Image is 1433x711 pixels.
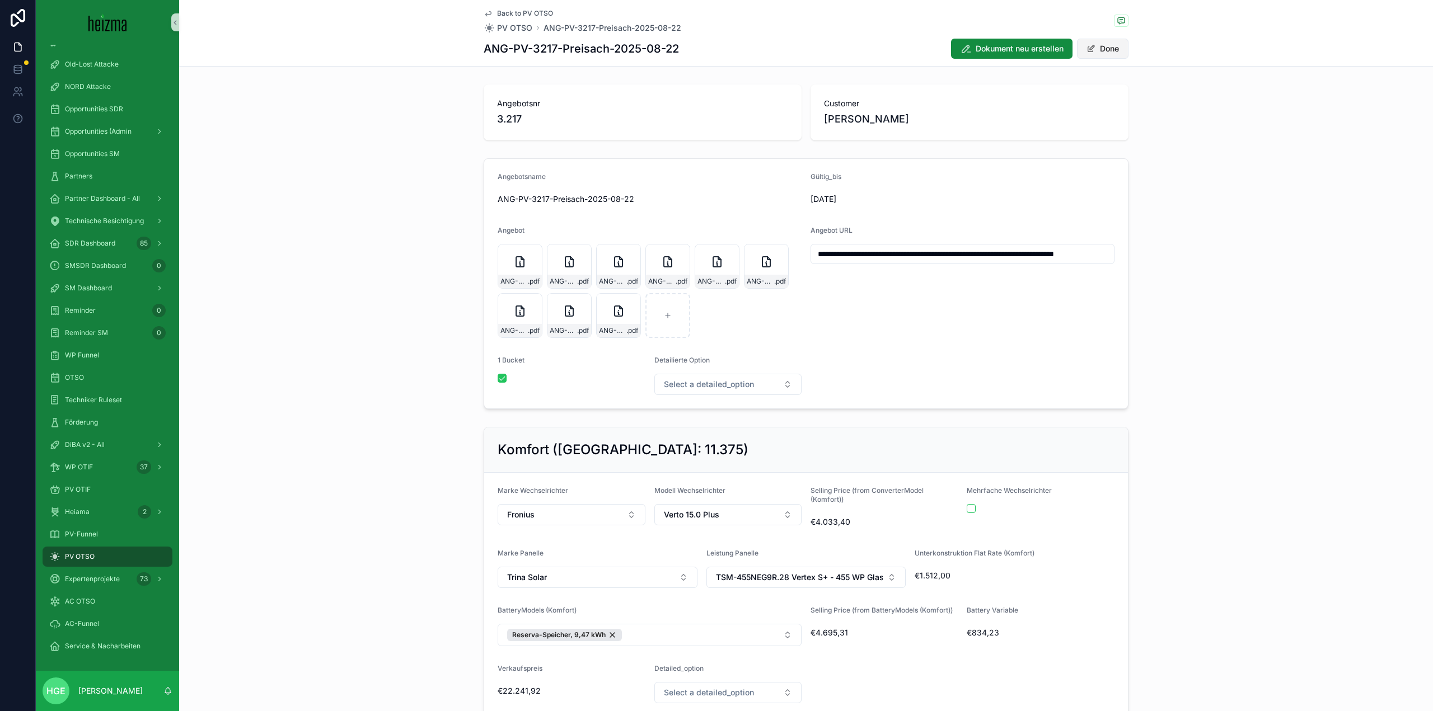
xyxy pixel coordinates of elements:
[137,237,151,250] div: 85
[528,326,540,335] span: .pdf
[152,259,166,272] div: 0
[497,111,788,127] span: 3.217
[706,549,758,557] span: Leistung Panelle
[654,486,725,495] span: Modell Wechselrichter
[550,277,577,286] span: ANG-PV-3217-Preisach-2025-08-22
[915,570,1114,581] span: €1.512,00
[1077,39,1128,59] button: Done
[65,530,98,539] span: PV-Funnel
[65,619,99,628] span: AC-Funnel
[43,502,172,522] a: Heiama2
[65,284,112,293] span: SM Dashboard
[65,82,111,91] span: NORD Attacke
[811,486,924,503] span: Selling Price (from ConverterModel (Komfort))
[915,549,1034,557] span: Unterkonstruktion Flat Rate (Komfort)
[599,326,626,335] span: ANG-PV-3217-Preisach-2025-08-22
[577,277,589,286] span: .pdf
[65,216,144,225] span: Technische Besichtigung
[43,435,172,455] a: DiBA v2 - All
[65,239,115,248] span: SDR Dashboard
[654,504,802,525] button: Select Button
[824,98,1115,109] span: Customer
[498,549,544,557] span: Marke Panelle
[43,345,172,365] a: WP Funnel
[811,226,853,234] span: Angebot URL
[65,507,90,516] span: Heiama
[137,460,151,474] div: 37
[152,304,166,317] div: 0
[498,356,525,364] span: 1 Bucket
[654,356,710,364] span: Detailierte Option
[497,9,553,18] span: Back to PV OTSO
[43,54,172,74] a: Old-Lost Attacke
[577,326,589,335] span: .pdf
[497,22,532,34] span: PV OTSO
[484,9,553,18] a: Back to PV OTSO
[65,261,126,270] span: SMSDR Dashboard
[498,664,542,672] span: Verkaufspreis
[498,486,568,495] span: Marke Wechselrichter
[65,575,120,583] span: Expertenprojekte
[43,547,172,567] a: PV OTSO
[498,172,546,181] span: Angebotsname
[43,77,172,97] a: NORD Attacke
[774,277,786,286] span: .pdf
[36,45,179,671] div: scrollable content
[65,642,141,651] span: Service & Nacharbeiten
[43,614,172,634] a: AC-Funnel
[65,306,96,315] span: Reminder
[43,368,172,388] a: OTSO
[544,22,681,34] a: ANG-PV-3217-Preisach-2025-08-22
[78,685,143,696] p: [PERSON_NAME]
[498,226,525,234] span: Angebot
[498,624,802,646] button: Select Button
[138,505,151,519] div: 2
[500,277,528,286] span: ANG-PV-3217-Preisach-2025-08-22
[811,194,958,205] span: [DATE]
[43,569,172,589] a: Expertenprojekte73
[697,277,725,286] span: ANG-PV-3217-Preisach-2025-08-22-(1)
[43,300,172,321] a: Reminder0
[951,39,1073,59] button: Dokument neu erstellen
[65,552,95,561] span: PV OTSO
[498,567,697,588] button: Select Button
[747,277,774,286] span: ANG-PV-3217-Preisach-2025-08-22
[507,629,622,641] button: Unselect 51
[43,189,172,209] a: Partner Dashboard - All
[65,60,119,69] span: Old-Lost Attacke
[43,144,172,164] a: Opportunities SM
[498,194,802,205] span: ANG-PV-3217-Preisach-2025-08-22
[725,277,737,286] span: .pdf
[43,636,172,656] a: Service & Nacharbeiten
[626,326,638,335] span: .pdf
[500,326,528,335] span: ANG-PV-3217-Preisach-2025-08-22
[43,591,172,611] a: AC OTSO
[676,277,687,286] span: .pdf
[65,351,99,360] span: WP Funnel
[43,99,172,119] a: Opportunities SDR
[512,630,606,639] span: Reserva-Speicher, 9,47 kWh
[626,277,638,286] span: .pdf
[43,457,172,477] a: WP OTIF37
[43,211,172,231] a: Technische Besichtigung
[664,509,719,520] span: Verto 15.0 Plus
[65,105,123,114] span: Opportunities SDR
[65,485,91,494] span: PV OTIF
[654,682,802,703] button: Select Button
[65,395,122,404] span: Techniker Ruleset
[967,606,1018,614] span: Battery Variable
[716,572,883,583] span: TSM-455NEG9R.28 Vertex S+ - 455 WP Glas-Glas
[507,572,547,583] span: Trina Solar
[65,373,84,382] span: OTSO
[599,277,626,286] span: ANG-PV-3217-Preisach-2025-08-22
[654,374,802,395] button: Select Button
[152,326,166,340] div: 0
[43,278,172,298] a: SM Dashboard
[550,326,577,335] span: ANG-PV-3217-Preisach-2025-08-22
[43,256,172,276] a: SMSDR Dashboard0
[976,43,1064,54] span: Dokument neu erstellen
[497,98,788,109] span: Angebotsnr
[654,664,704,672] span: Detailed_option
[664,379,754,390] span: Select a detailed_option
[65,440,105,449] span: DiBA v2 - All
